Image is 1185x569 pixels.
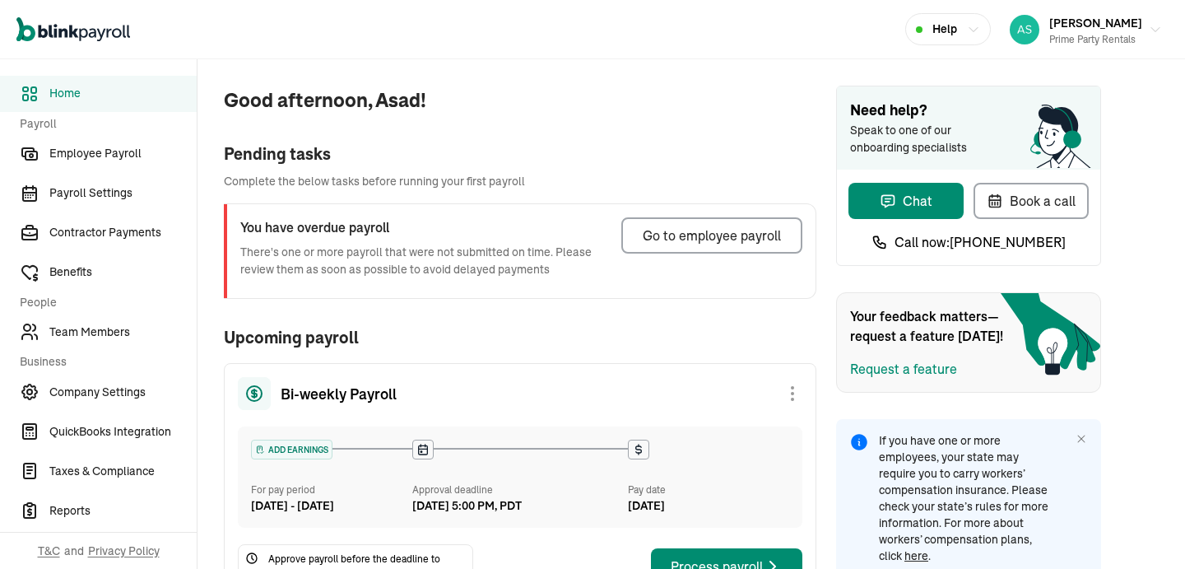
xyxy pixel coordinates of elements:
a: here [904,548,928,563]
span: Your feedback matters—request a feature [DATE]! [850,306,1015,346]
button: [PERSON_NAME]Prime Party Rentals [1003,9,1169,50]
button: Chat [848,183,964,219]
div: [DATE] - [DATE] [251,497,412,515]
div: ADD EARNINGS [252,441,332,459]
div: Book a call [987,191,1076,211]
span: Reports [49,502,197,520]
span: Complete the below tasks before running your first payroll [224,173,816,190]
span: If you have one or more employees, your state may require you to carry workers’ compensation insu... [879,432,1052,564]
span: Employee Payroll [49,145,197,162]
span: Bi-weekly Payroll [281,383,397,405]
span: People [20,294,187,311]
span: Privacy Policy [88,543,160,559]
div: [DATE] [628,497,789,515]
div: For pay period [251,483,412,497]
span: Good afternoon, Asad! [224,86,816,115]
nav: Global [16,6,130,54]
span: [PERSON_NAME] [1049,16,1142,30]
iframe: Chat Widget [1103,490,1185,569]
span: Company Settings [49,384,197,401]
button: Help [905,13,991,45]
span: Speak to one of our onboarding specialists [850,122,990,156]
span: QuickBooks Integration [49,423,197,441]
span: T&C [38,543,60,559]
span: Benefits [49,264,197,281]
div: [DATE] 5:00 PM, PDT [412,497,522,515]
div: Pending tasks [224,142,816,166]
div: Pay date [628,483,789,497]
span: Taxes & Compliance [49,463,197,480]
button: Request a feature [850,359,957,379]
div: Go to employee payroll [643,226,781,245]
span: Help [932,21,957,38]
div: Prime Party Rentals [1049,32,1142,47]
span: Call now: [PHONE_NUMBER] [895,232,1066,252]
div: Chat [880,191,932,211]
span: Upcoming payroll [224,325,816,350]
span: Need help? [850,100,1087,122]
span: Contractor Payments [49,224,197,241]
span: Business [20,353,187,371]
button: Go to employee payroll [621,217,802,254]
span: Payroll Settings [49,184,197,202]
p: There's one or more payroll that were not submitted on time. Please review them as soon as possib... [240,244,608,278]
h3: You have overdue payroll [240,217,608,237]
span: Team Members [49,324,197,341]
div: Approval deadline [412,483,621,497]
span: Home [49,85,197,102]
button: Book a call [974,183,1089,219]
span: Payroll [20,115,187,133]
